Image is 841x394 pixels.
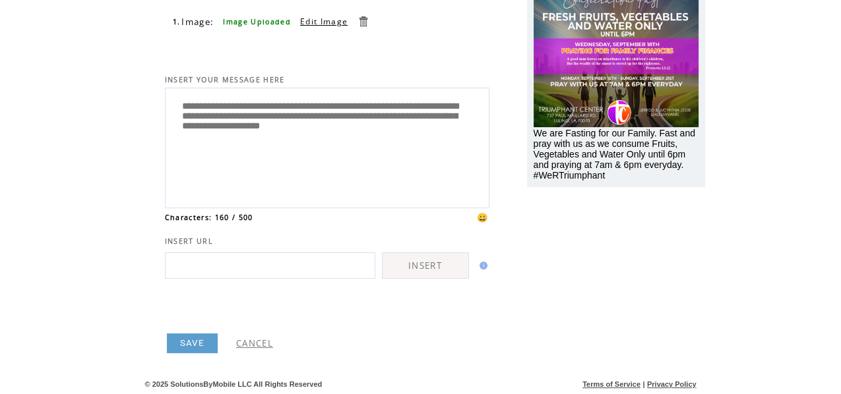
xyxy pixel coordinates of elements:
[223,17,291,26] span: Image Uploaded
[647,380,697,388] a: Privacy Policy
[642,380,644,388] span: |
[476,262,487,269] img: help.gif
[477,211,489,223] span: 😀
[167,333,218,353] a: SAVE
[173,17,181,26] span: 1.
[357,15,369,28] a: Delete this item
[236,337,273,349] a: CANCEL
[300,16,348,27] a: Edit Image
[582,380,640,388] a: Terms of Service
[181,16,214,28] span: Image:
[165,75,285,84] span: INSERT YOUR MESSAGE HERE
[534,128,695,181] span: We are Fasting for our Family. Fast and pray with us as we consume Fruits, Vegetables and Water O...
[145,380,323,388] span: © 2025 SolutionsByMobile LLC All Rights Reserved
[165,237,213,246] span: INSERT URL
[382,252,469,279] a: INSERT
[165,213,253,222] span: Characters: 160 / 500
